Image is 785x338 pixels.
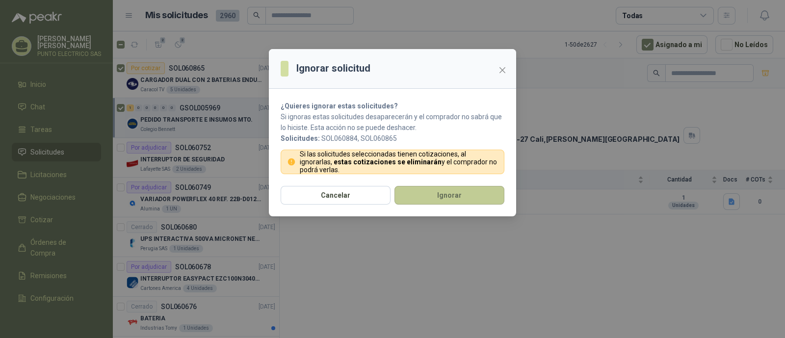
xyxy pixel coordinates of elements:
span: close [498,66,506,74]
p: SOL060884, SOL060865 [281,133,504,144]
p: Si ignoras estas solicitudes desaparecerán y el comprador no sabrá que lo hiciste. Esta acción no... [281,111,504,133]
button: Cancelar [281,186,391,205]
button: Close [495,62,510,78]
b: Solicitudes: [281,134,320,142]
strong: ¿Quieres ignorar estas solicitudes? [281,102,398,110]
p: Si las solicitudes seleccionadas tienen cotizaciones, al ignorarlas, y el comprador no podrá verlas. [300,150,498,174]
h3: Ignorar solicitud [296,61,370,76]
button: Ignorar [394,186,504,205]
strong: estas cotizaciones se eliminarán [334,158,442,166]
